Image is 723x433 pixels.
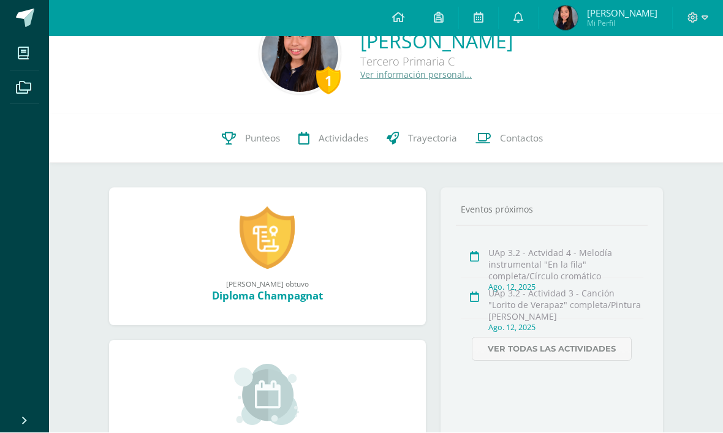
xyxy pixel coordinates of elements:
[360,55,513,69] div: Tercero Primaria C
[456,204,648,216] div: Eventos próximos
[262,16,338,92] img: d6aa207cae63095077846e658ba085c4.png
[360,69,472,81] a: Ver información personal...
[500,132,543,145] span: Contactos
[121,279,414,289] div: [PERSON_NAME] obtuvo
[319,132,368,145] span: Actividades
[234,364,301,426] img: event_small.png
[245,132,280,145] span: Punteos
[377,115,466,164] a: Trayectoria
[488,323,643,333] div: Ago. 12, 2025
[466,115,552,164] a: Contactos
[553,6,578,31] img: 79cf2122a073f3a29f24ae124a58102c.png
[408,132,457,145] span: Trayectoria
[121,289,414,303] div: Diploma Champagnat
[316,67,341,95] div: 1
[360,28,513,55] a: [PERSON_NAME]
[587,7,657,20] span: [PERSON_NAME]
[289,115,377,164] a: Actividades
[472,337,632,361] a: Ver todas las actividades
[213,115,289,164] a: Punteos
[587,18,657,29] span: Mi Perfil
[488,247,643,282] div: UAp 3.2 - Actvidad 4 - Melodía instrumental "En la fila" completa/Círculo cromático
[488,288,643,323] div: UAp 3.2 - Actividad 3 - Canción "Lorito de Verapaz" completa/Pintura [PERSON_NAME]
